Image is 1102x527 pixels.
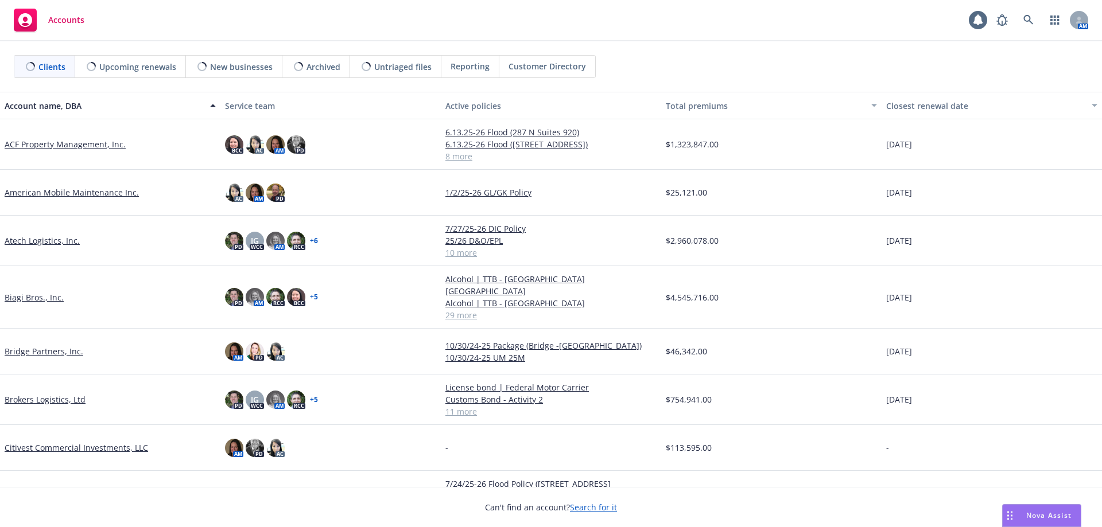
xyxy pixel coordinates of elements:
[287,391,305,409] img: photo
[886,442,889,454] span: -
[445,297,657,309] a: Alcohol | TTB - [GEOGRAPHIC_DATA]
[246,184,264,202] img: photo
[99,61,176,73] span: Upcoming renewals
[48,15,84,25] span: Accounts
[445,405,657,417] a: 11 more
[287,288,305,306] img: photo
[266,288,285,306] img: photo
[886,186,912,198] span: [DATE]
[266,391,285,409] img: photo
[225,135,243,154] img: photo
[666,100,864,112] div: Total premiums
[266,439,285,457] img: photo
[374,61,432,73] span: Untriaged files
[5,345,83,357] a: Bridge Partners, Inc.
[266,135,285,154] img: photo
[266,184,285,202] img: photo
[1002,504,1081,527] button: Nova Assist
[225,342,243,361] img: photo
[5,186,139,198] a: American Mobile Maintenance Inc.
[666,138,719,150] span: $1,323,847.00
[1026,510,1072,520] span: Nova Assist
[886,100,1085,112] div: Closest renewal date
[445,339,657,352] a: 10/30/24-25 Package (Bridge -[GEOGRAPHIC_DATA])
[251,393,259,405] span: JG
[445,478,657,502] a: 7/24/25-26 Flood Policy ([STREET_ADDRESS][PERSON_NAME])
[451,60,490,72] span: Reporting
[246,288,264,306] img: photo
[246,135,264,154] img: photo
[886,345,912,357] span: [DATE]
[225,100,436,112] div: Service team
[306,61,340,73] span: Archived
[485,501,617,513] span: Can't find an account?
[445,247,657,259] a: 10 more
[225,288,243,306] img: photo
[5,393,86,405] a: Brokers Logistics, Ltd
[886,138,912,150] span: [DATE]
[5,138,126,150] a: ACF Property Management, Inc.
[445,273,657,297] a: Alcohol | TTB - [GEOGRAPHIC_DATA] [GEOGRAPHIC_DATA]
[246,342,264,361] img: photo
[445,235,657,247] a: 25/26 D&O/EPL
[5,235,80,247] a: Atech Logistics, Inc.
[445,442,448,454] span: -
[570,502,617,513] a: Search for it
[1043,9,1066,32] a: Switch app
[441,92,661,119] button: Active policies
[310,294,318,300] a: + 5
[5,100,203,112] div: Account name, DBA
[445,126,657,138] a: 6.13.25-26 Flood (287 N Suites 920)
[9,4,89,36] a: Accounts
[5,291,64,303] a: Biagi Bros., Inc.
[882,92,1102,119] button: Closest renewal date
[1003,505,1017,526] div: Drag to move
[251,235,259,247] span: JG
[661,92,882,119] button: Total premiums
[886,291,912,303] span: [DATE]
[38,61,65,73] span: Clients
[991,9,1014,32] a: Report a Bug
[210,61,273,73] span: New businesses
[310,396,318,403] a: + 5
[886,393,912,405] span: [DATE]
[445,352,657,364] a: 10/30/24-25 UM 25M
[666,291,719,303] span: $4,545,716.00
[445,309,657,321] a: 29 more
[445,150,657,162] a: 8 more
[666,442,712,454] span: $113,595.00
[886,235,912,247] span: [DATE]
[666,235,719,247] span: $2,960,078.00
[287,135,305,154] img: photo
[666,186,707,198] span: $25,121.00
[225,439,243,457] img: photo
[445,100,657,112] div: Active policies
[445,138,657,150] a: 6.13.25-26 Flood ([STREET_ADDRESS])
[666,345,707,357] span: $46,342.00
[445,186,657,198] a: 1/2/25-26 GL/GK Policy
[225,391,243,409] img: photo
[509,60,586,72] span: Customer Directory
[266,232,285,250] img: photo
[445,381,657,393] a: License bond | Federal Motor Carrier
[225,184,243,202] img: photo
[266,342,285,361] img: photo
[220,92,441,119] button: Service team
[246,439,264,457] img: photo
[666,393,712,405] span: $754,941.00
[225,232,243,250] img: photo
[1017,9,1040,32] a: Search
[445,222,657,235] a: 7/27/25-26 DIC Policy
[310,237,318,244] a: + 6
[287,232,305,250] img: photo
[445,393,657,405] a: Customs Bond - Activity 2
[5,442,148,454] a: Citivest Commercial Investments, LLC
